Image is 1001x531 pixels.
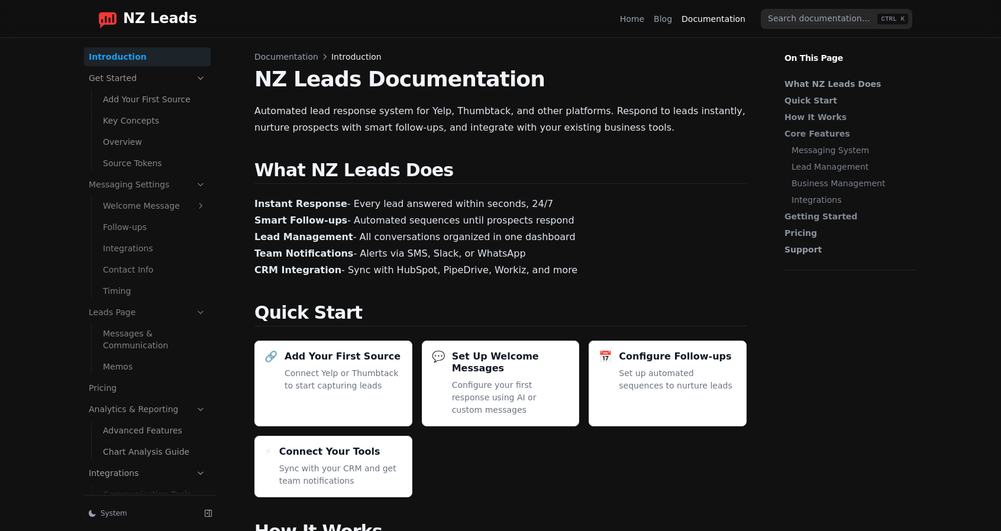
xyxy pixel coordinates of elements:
[682,13,745,25] a: Documentation
[254,160,747,184] h2: What NZ Leads Does
[254,51,318,63] span: Documentation
[285,351,401,362] h3: Add Your First Source
[792,144,911,156] a: Messaging System
[784,128,911,140] a: Core Features
[84,303,211,322] a: Leads Page
[264,351,277,362] div: 🔗
[784,227,911,239] a: Pricing
[84,400,211,419] a: Analytics & Reporting
[254,302,747,326] h2: Quick Start
[254,67,747,91] h1: NZ Leads Documentation
[761,9,912,29] input: Search documentation…
[98,442,211,461] a: Chart Analysis Guide
[98,132,211,151] a: Overview
[792,177,911,189] a: Business Management
[254,198,347,209] strong: Instant Response
[784,211,911,222] a: Getting Started
[254,231,353,242] strong: Lead Management
[285,367,402,392] p: Connect Yelp or Thumbtack to start capturing leads
[254,436,412,497] a: ⚡Connect Your ToolsSync with your CRM and get team notifications
[98,485,211,504] a: Communication Tools
[98,281,211,300] a: Timing
[264,446,272,458] div: ⚡
[84,175,211,194] a: Messaging Settings
[200,505,217,522] button: Collapse sidebar
[254,103,747,136] p: Automated lead response system for Yelp, Thumbtack, and other platforms. Respond to leads instant...
[422,341,580,426] a: 💬Set Up Welcome MessagesConfigure your first response using AI or custom messages
[784,111,911,123] a: How It Works
[452,379,570,416] p: Configure your first response using AI or custom messages
[98,324,211,355] a: Messages & Communication
[620,13,644,25] a: Home
[98,9,117,28] img: logo
[452,351,570,374] h3: Set Up Welcome Messages
[279,446,380,458] h3: Connect Your Tools
[279,462,402,487] p: Sync with your CRM and get team notifications
[98,196,211,215] a: Welcome Message
[254,248,353,259] strong: Team Notifications
[784,95,911,106] a: Quick Start
[254,341,412,426] a: 🔗Add Your First SourceConnect Yelp or Thumbtack to start capturing leads
[98,421,211,440] a: Advanced Features
[599,351,612,362] div: 📅
[98,357,211,376] a: Memos
[432,351,445,362] div: 💬
[84,505,195,522] button: System
[98,90,211,109] a: Add Your First Source
[98,218,211,237] a: Follow-ups
[254,196,747,279] p: - Every lead answered within seconds, 24/7 - Automated sequences until prospects respond - All co...
[98,154,211,173] a: Source Tokens
[98,111,211,130] a: Key Concepts
[784,78,911,90] a: What NZ Leads Does
[589,341,747,426] a: 📅Configure Follow-upsSet up automated sequences to nurture leads
[619,351,731,362] h3: Configure Follow-ups
[84,47,211,66] a: Introduction
[123,11,197,27] span: NZ Leads
[775,38,926,64] p: On This Page
[792,194,911,206] a: Integrations
[84,464,211,483] a: Integrations
[89,9,197,28] a: Home page
[98,260,211,279] a: Contact Info
[654,13,672,25] a: Blog
[98,239,211,258] a: Integrations
[792,161,911,173] a: Lead Management
[254,264,341,276] strong: CRM Integration
[784,244,911,255] a: Support
[619,367,737,392] p: Set up automated sequences to nurture leads
[84,69,211,88] a: Get Started
[84,378,211,397] a: Pricing
[254,215,347,226] strong: Smart Follow-ups
[331,51,382,63] span: Introduction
